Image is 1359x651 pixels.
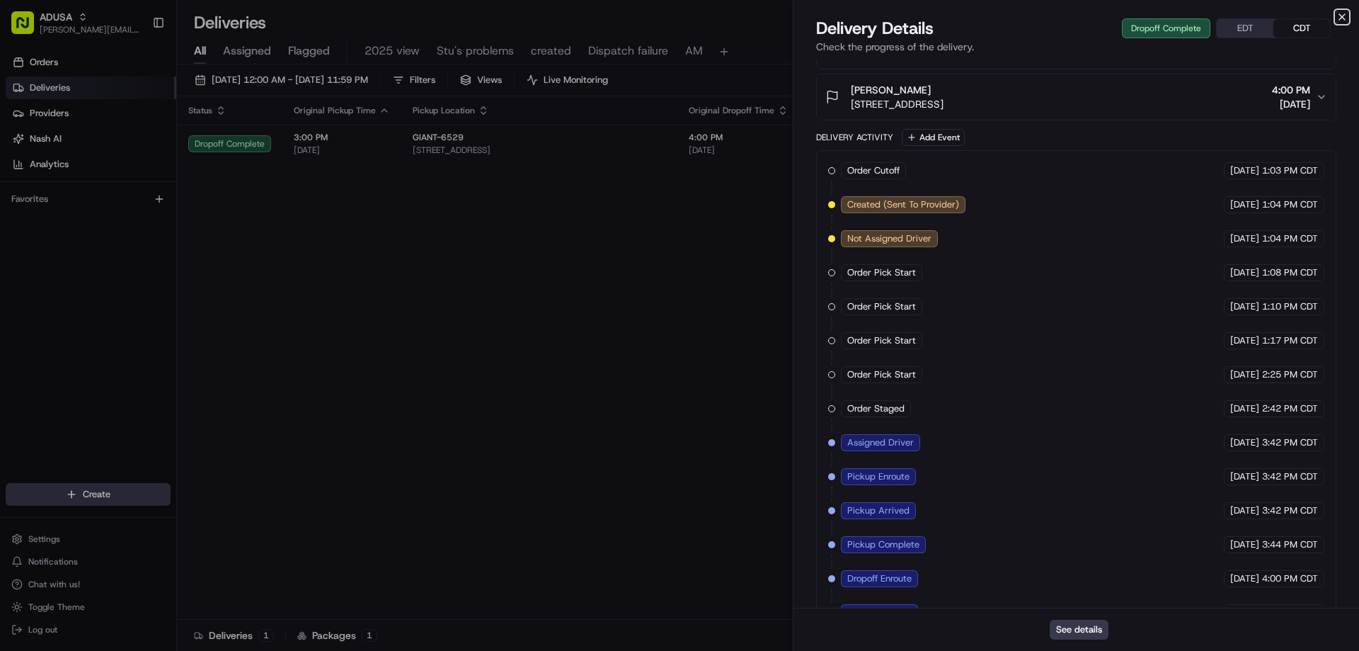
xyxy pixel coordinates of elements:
a: Powered byPylon [100,239,171,251]
button: See details [1050,620,1108,640]
span: Order Pick Start [847,300,916,313]
span: [DATE] [1230,606,1259,619]
span: Pickup Arrived [847,504,910,517]
span: Pickup Enroute [847,470,910,483]
div: We're available if you need us! [48,149,179,161]
span: [DATE] [1230,402,1259,415]
button: CDT [1273,19,1330,38]
img: 1736555255976-a54dd68f-1ca7-489b-9aae-adbdc363a1c4 [14,135,40,161]
p: Welcome 👋 [14,57,258,79]
span: 3:42 PM CDT [1262,470,1318,483]
span: 1:04 PM CDT [1262,198,1318,211]
span: [DATE] [1230,368,1259,381]
span: [STREET_ADDRESS] [851,97,944,111]
span: Not Assigned Driver [847,232,931,245]
span: 4:17 PM CDT [1262,606,1318,619]
span: 1:17 PM CDT [1262,334,1318,347]
span: Pickup Complete [847,538,919,551]
a: 📗Knowledge Base [8,200,114,225]
span: API Documentation [134,205,227,220]
span: Order Staged [847,402,905,415]
span: 2:42 PM CDT [1262,402,1318,415]
span: [DATE] [1230,436,1259,449]
a: 💻API Documentation [114,200,233,225]
p: Check the progress of the delivery. [816,40,1336,54]
span: Pylon [141,240,171,251]
span: 1:03 PM CDT [1262,164,1318,177]
span: 1:10 PM CDT [1262,300,1318,313]
span: 1:08 PM CDT [1262,266,1318,279]
span: Assigned Driver [847,436,914,449]
span: 3:44 PM CDT [1262,538,1318,551]
span: Order Pick Start [847,266,916,279]
span: [DATE] [1230,300,1259,313]
div: 💻 [120,207,131,218]
span: Dropoff Enroute [847,572,912,585]
span: Dropoff Arrived [847,606,912,619]
button: Start new chat [241,140,258,157]
span: [DATE] [1230,266,1259,279]
div: Start new chat [48,135,232,149]
div: Delivery Activity [816,132,893,143]
span: [DATE] [1230,504,1259,517]
span: Order Cutoff [847,164,900,177]
span: Created (Sent To Provider) [847,198,959,211]
span: 2:25 PM CDT [1262,368,1318,381]
span: 3:42 PM CDT [1262,504,1318,517]
span: 1:04 PM CDT [1262,232,1318,245]
span: [DATE] [1230,572,1259,585]
span: [DATE] [1230,164,1259,177]
span: Order Pick Start [847,334,916,347]
div: 📗 [14,207,25,218]
span: [DATE] [1230,538,1259,551]
span: [DATE] [1230,470,1259,483]
span: [DATE] [1230,334,1259,347]
span: [PERSON_NAME] [851,83,931,97]
button: Add Event [902,129,965,146]
span: [DATE] [1272,97,1310,111]
span: [DATE] [1230,198,1259,211]
button: EDT [1217,19,1273,38]
span: 3:42 PM CDT [1262,436,1318,449]
span: Delivery Details [816,17,934,40]
span: Order Pick Start [847,368,916,381]
span: 4:00 PM [1272,83,1310,97]
button: [PERSON_NAME][STREET_ADDRESS]4:00 PM[DATE] [817,74,1336,120]
span: 4:00 PM CDT [1262,572,1318,585]
span: Knowledge Base [28,205,108,220]
input: Clear [37,91,234,106]
span: [DATE] [1230,232,1259,245]
img: Nash [14,14,42,43]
